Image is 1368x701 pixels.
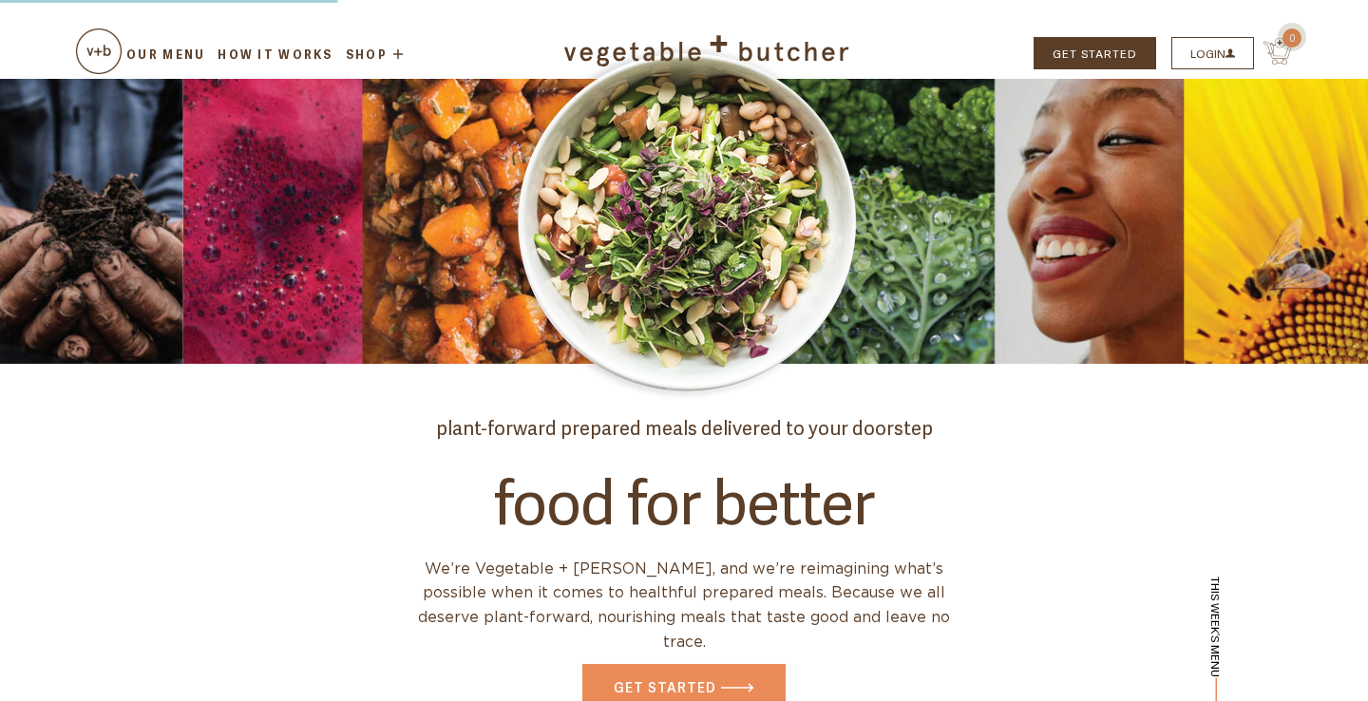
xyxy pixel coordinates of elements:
[503,42,864,403] img: banner
[1171,37,1254,69] a: LOGIN
[1254,49,1292,68] a: 0
[1263,38,1292,65] img: cart
[84,411,1284,442] div: plant-forward prepared meals delivered to your doorstep
[1282,28,1301,47] span: 0
[123,46,208,63] a: Our Menu
[76,28,122,74] img: cart
[399,558,969,664] p: We’re Vegetable + [PERSON_NAME], and we’re reimagining what’s possible when it comes to healthful...
[1034,37,1156,69] a: GET STARTED
[343,47,408,61] a: Shop
[84,461,1284,534] h1: food for better
[215,46,335,63] a: How it Works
